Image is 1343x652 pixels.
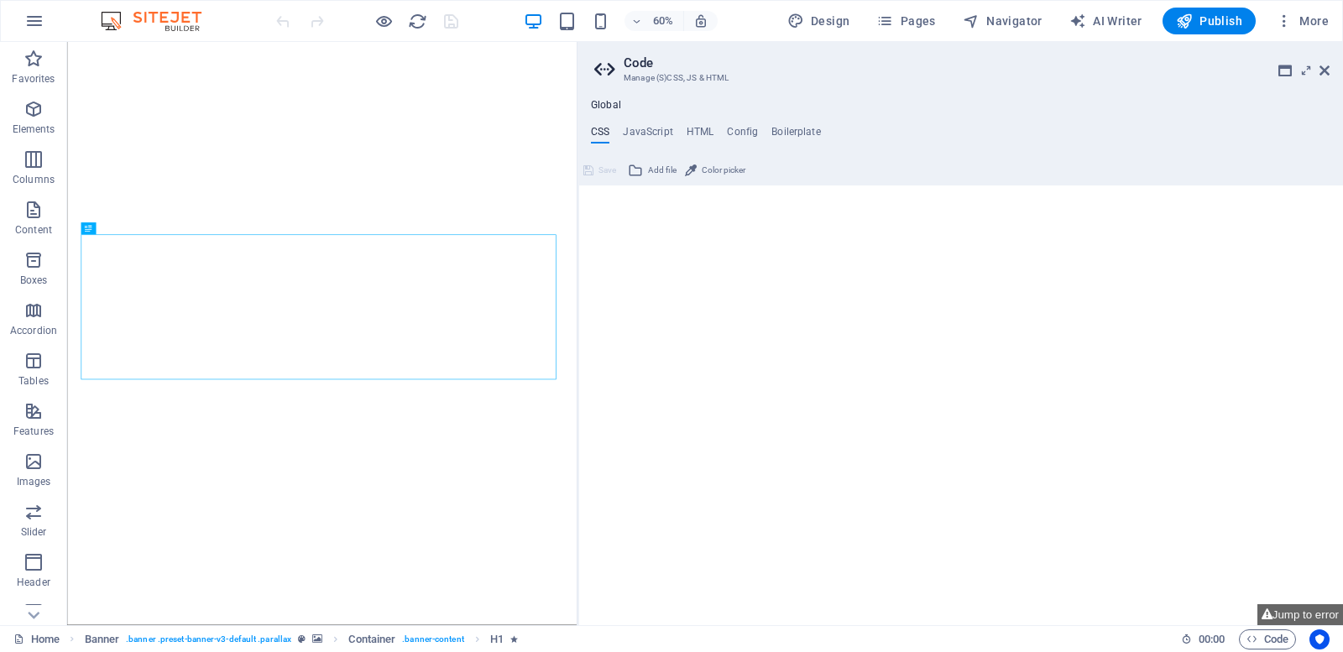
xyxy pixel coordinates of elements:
button: 60% [624,11,684,31]
p: Boxes [20,274,48,287]
p: Features [13,425,54,438]
p: Slider [21,525,47,539]
span: Pages [876,13,935,29]
i: On resize automatically adjust zoom level to fit chosen device. [693,13,708,29]
h3: Manage (S)CSS, JS & HTML [624,70,1296,86]
span: Publish [1176,13,1242,29]
span: . banner .preset-banner-v3-default .parallax [126,629,291,649]
span: Add file [648,160,677,180]
a: Click to cancel selection. Double-click to open Pages [13,629,60,649]
span: Click to select. Double-click to edit [348,629,395,649]
p: Accordion [10,324,57,337]
button: Add file [625,160,679,180]
h4: Config [727,126,758,144]
p: Elements [13,123,55,136]
h4: CSS [591,126,609,144]
button: Click here to leave preview mode and continue editing [374,11,394,31]
h6: 60% [650,11,677,31]
span: Color picker [702,160,745,180]
span: Click to select. Double-click to edit [85,629,120,649]
button: Navigator [956,8,1049,34]
span: Click to select. Double-click to edit [490,629,504,649]
span: 00 00 [1199,629,1225,649]
button: Design [781,8,857,34]
img: Editor Logo [97,11,222,31]
button: Usercentrics [1309,629,1330,649]
p: Favorites [12,72,55,86]
i: This element contains a background [312,634,322,644]
button: AI Writer [1063,8,1149,34]
h4: Boilerplate [771,126,821,144]
button: Code [1239,629,1296,649]
nav: breadcrumb [85,629,519,649]
span: Navigator [963,13,1043,29]
p: Images [17,475,51,488]
i: Reload page [408,12,427,31]
i: This element is a customizable preset [298,634,306,644]
h6: Session time [1181,629,1225,649]
h4: JavaScript [623,126,672,144]
span: More [1276,13,1329,29]
h4: Global [591,99,621,112]
button: Publish [1163,8,1256,34]
button: Color picker [682,160,748,180]
i: Element contains an animation [510,634,518,644]
span: Code [1246,629,1288,649]
p: Columns [13,173,55,186]
p: Content [15,223,52,237]
span: : [1210,633,1213,645]
h4: HTML [687,126,714,144]
span: AI Writer [1069,13,1142,29]
button: More [1269,8,1335,34]
div: Design (Ctrl+Alt+Y) [781,8,857,34]
span: Design [787,13,850,29]
span: . banner-content [402,629,463,649]
p: Header [17,576,50,589]
button: Pages [870,8,942,34]
p: Tables [18,374,49,388]
h2: Code [624,55,1330,70]
button: reload [407,11,427,31]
